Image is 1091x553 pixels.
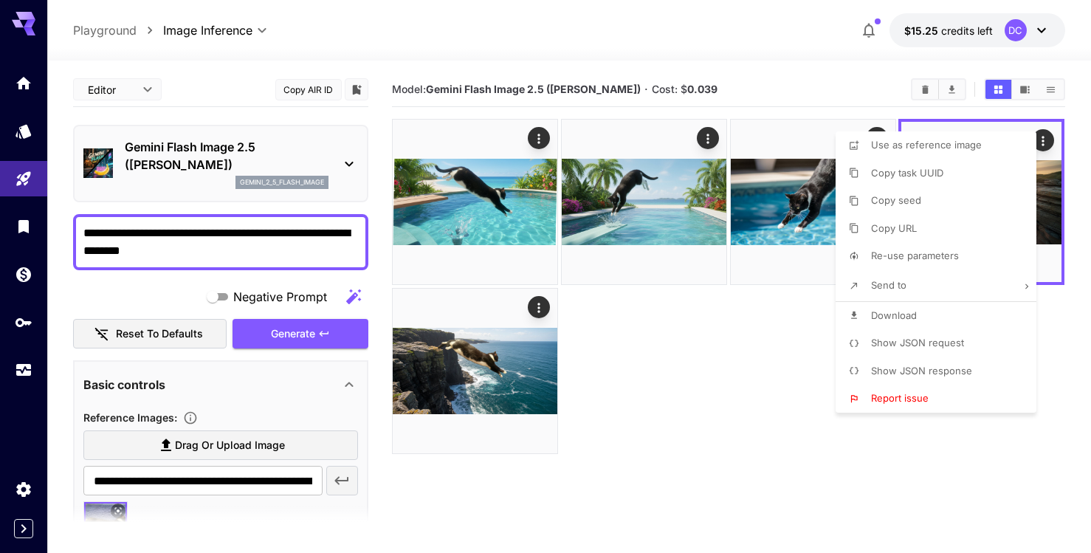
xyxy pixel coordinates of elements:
span: Download [871,309,917,321]
span: Show JSON request [871,337,964,348]
span: Copy URL [871,222,917,234]
span: Copy task UUID [871,167,943,179]
span: Re-use parameters [871,250,959,261]
span: Copy seed [871,194,921,206]
span: Report issue [871,392,929,404]
span: Show JSON response [871,365,972,377]
span: Use as reference image [871,139,982,151]
span: Send to [871,279,906,291]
